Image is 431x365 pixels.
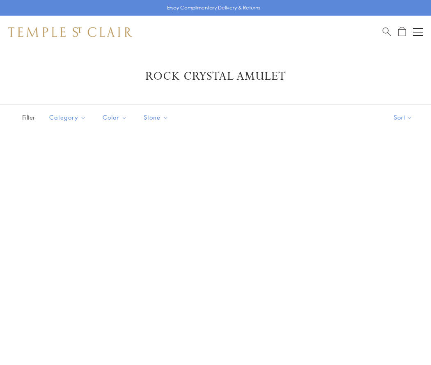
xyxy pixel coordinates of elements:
[383,27,391,37] a: Search
[167,4,260,12] p: Enjoy Complimentary Delivery & Returns
[99,112,133,122] span: Color
[96,108,133,127] button: Color
[375,105,431,130] button: Show sort by
[413,27,423,37] button: Open navigation
[8,27,132,37] img: Temple St. Clair
[138,108,175,127] button: Stone
[140,112,175,122] span: Stone
[21,69,410,84] h1: Rock Crystal Amulet
[45,112,92,122] span: Category
[43,108,92,127] button: Category
[398,27,406,37] a: Open Shopping Bag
